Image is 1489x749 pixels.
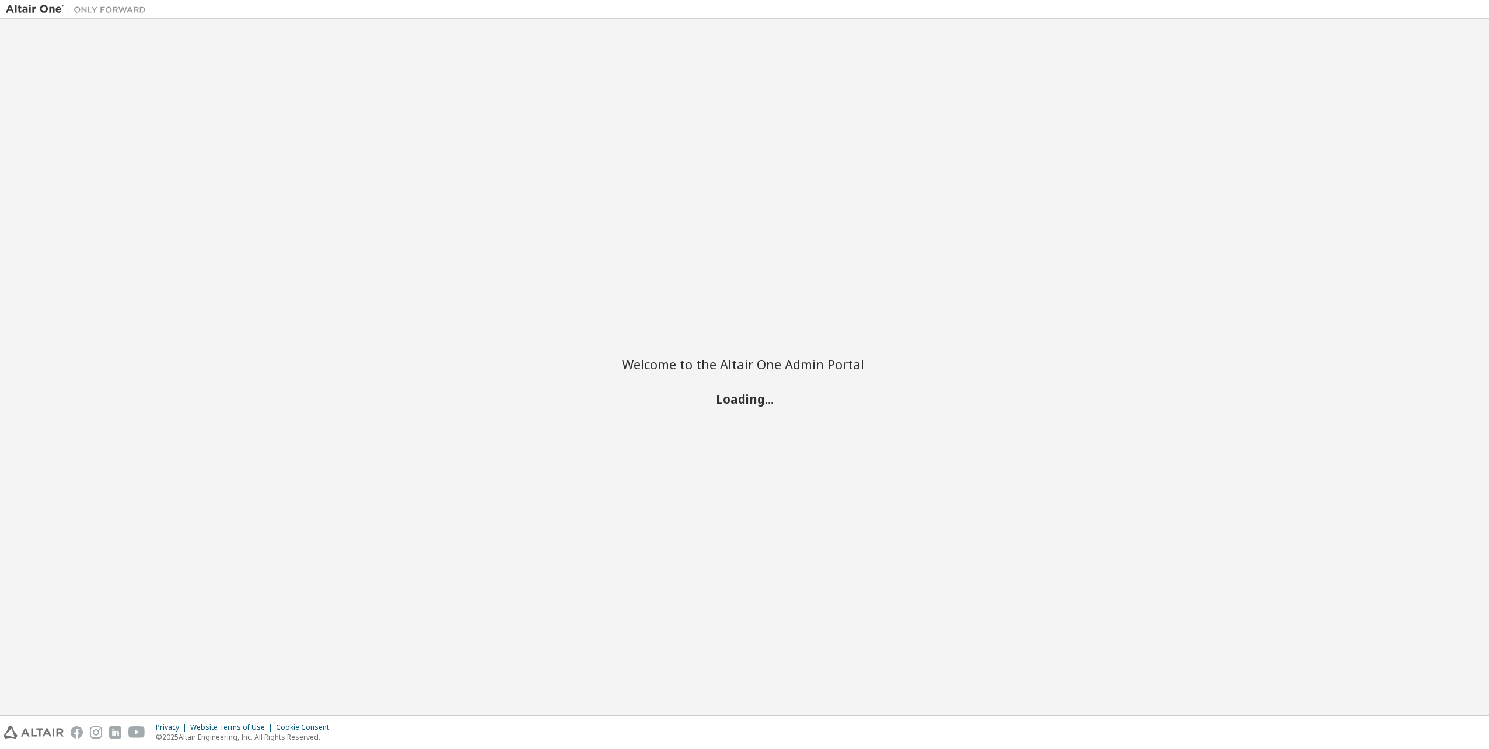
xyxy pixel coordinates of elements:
[128,726,145,738] img: youtube.svg
[622,391,867,407] h2: Loading...
[276,723,336,732] div: Cookie Consent
[4,726,64,738] img: altair_logo.svg
[6,3,152,15] img: Altair One
[190,723,276,732] div: Website Terms of Use
[156,723,190,732] div: Privacy
[109,726,121,738] img: linkedin.svg
[622,356,867,372] h2: Welcome to the Altair One Admin Portal
[156,732,336,742] p: © 2025 Altair Engineering, Inc. All Rights Reserved.
[71,726,83,738] img: facebook.svg
[90,726,102,738] img: instagram.svg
